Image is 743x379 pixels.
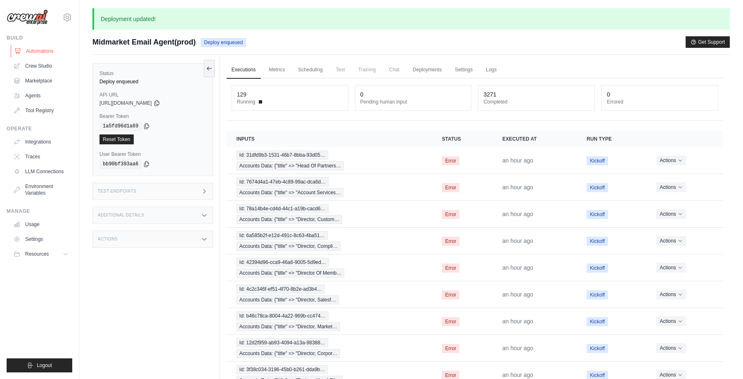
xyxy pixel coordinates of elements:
time: September 3, 2025 at 19:13 IST [502,264,533,271]
div: 0 [360,90,364,99]
a: View execution details for Id [237,285,422,304]
span: [URL][DOMAIN_NAME] [99,100,152,106]
a: Crew Studio [10,59,72,73]
code: bb90bf393aa6 [99,159,142,169]
a: View execution details for Id [237,204,422,224]
a: Traces [10,150,72,163]
span: Id: 6a585b2f-e12d-491c-8c63-4ba51… [237,231,328,240]
span: Accounts Data: {"title" => "Director, Salesf… [237,295,339,304]
div: 129 [237,90,246,99]
a: Deployments [408,61,447,79]
img: Logo [7,9,48,25]
code: 1a5fd96d1a69 [99,121,142,131]
span: Id: 7674d4a1-47eb-4c89-99ac-dca6d… [237,177,329,186]
div: Deploy enqueued [99,78,206,85]
button: Get Support [686,36,730,48]
a: Tool Registry [10,104,72,117]
span: Kickoff [587,290,608,299]
a: View execution details for Id [237,177,422,197]
span: Id: 78a14b4e-cd4d-44c1-a19b-cacd6… [237,204,329,213]
a: Marketplace [10,74,72,87]
a: Executions [227,61,261,79]
a: View execution details for Id [237,151,422,170]
a: View execution details for Id [237,311,422,331]
a: Usage [10,218,72,231]
th: Executed at [492,131,577,147]
span: Running [237,99,256,105]
div: 0 [607,90,610,99]
span: Error [442,156,459,165]
a: Automations [11,45,73,58]
span: Training is not available until the deployment is complete [353,61,381,78]
time: September 3, 2025 at 19:13 IST [502,238,533,244]
a: Settings [10,233,72,246]
span: Kickoff [587,183,608,192]
p: Deployment updated! [92,8,730,30]
dt: Completed [483,99,589,105]
button: Actions for execution [656,182,686,192]
a: Settings [450,61,478,79]
div: Operate [7,125,72,132]
a: Integrations [10,135,72,148]
div: Build [7,35,72,41]
span: Accounts Data: {"title" => "Account Services… [237,188,344,197]
a: Scheduling [293,61,327,79]
span: Kickoff [587,210,608,219]
button: Actions for execution [656,236,686,246]
span: Deploy enqueued [201,38,246,47]
span: Test [331,61,350,78]
time: September 3, 2025 at 19:29 IST [502,184,533,191]
button: Resources [10,247,72,261]
span: Id: 4c2c346f-ef51-4f70-8b2e-ad3b4… [237,285,325,294]
div: Manage [7,208,72,214]
button: Actions for execution [656,263,686,273]
span: Kickoff [587,156,608,165]
a: View execution details for Id [237,258,422,278]
a: Logs [481,61,502,79]
a: LLM Connections [10,165,72,178]
label: API URL [99,92,206,98]
time: September 3, 2025 at 19:13 IST [502,318,533,325]
span: Error [442,264,459,273]
span: Midmarket Email Agent(prod) [92,36,196,48]
span: Id: b46c78ca-8004-4a22-969b-cc474… [237,311,329,320]
th: Status [432,131,492,147]
button: Actions for execution [656,290,686,299]
span: Kickoff [587,344,608,353]
label: User Bearer Token [99,151,206,158]
span: Kickoff [587,317,608,326]
span: Accounts Data: {"title" => "Director, Custom… [237,215,342,224]
span: Id: 12d2f959-ab93-4094-a13a-98388… [237,338,328,347]
span: Accounts Data: {"title" => "Director, Market… [237,322,341,331]
span: Accounts Data: {"title" => "Director Of Memb… [237,268,345,278]
div: 3271 [483,90,496,99]
th: Run Type [577,131,646,147]
dt: Errored [607,99,713,105]
span: Accounts Data: {"title" => "Director, Corpor… [237,349,341,358]
button: Actions for execution [656,316,686,326]
time: September 3, 2025 at 19:13 IST [502,372,533,378]
span: Accounts Data: {"title" => "Director, Compli… [237,242,341,251]
a: Metrics [264,61,290,79]
time: September 3, 2025 at 19:29 IST [502,157,533,164]
h3: Actions [98,237,118,242]
span: Error [442,237,459,246]
span: Logout [37,362,52,369]
span: Error [442,344,459,353]
button: Actions for execution [656,209,686,219]
span: Error [442,210,459,219]
span: Error [442,183,459,192]
label: Bearer Token [99,113,206,120]
label: Status [99,70,206,77]
dt: Pending human input [360,99,466,105]
a: View execution details for Id [237,231,422,251]
button: Logout [7,358,72,372]
span: Error [442,317,459,326]
h3: Additional Details [98,213,144,218]
time: September 3, 2025 at 19:13 IST [502,345,533,351]
span: Id: 3f38c034-3196-45b0-b261-dda9b… [237,365,328,374]
span: Chat is not available until the deployment is complete [384,61,405,78]
h3: Test Endpoints [98,189,137,194]
span: Id: 42394d96-cca9-46a6-9005-5d9ed… [237,258,329,267]
time: September 3, 2025 at 19:13 IST [502,291,533,298]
